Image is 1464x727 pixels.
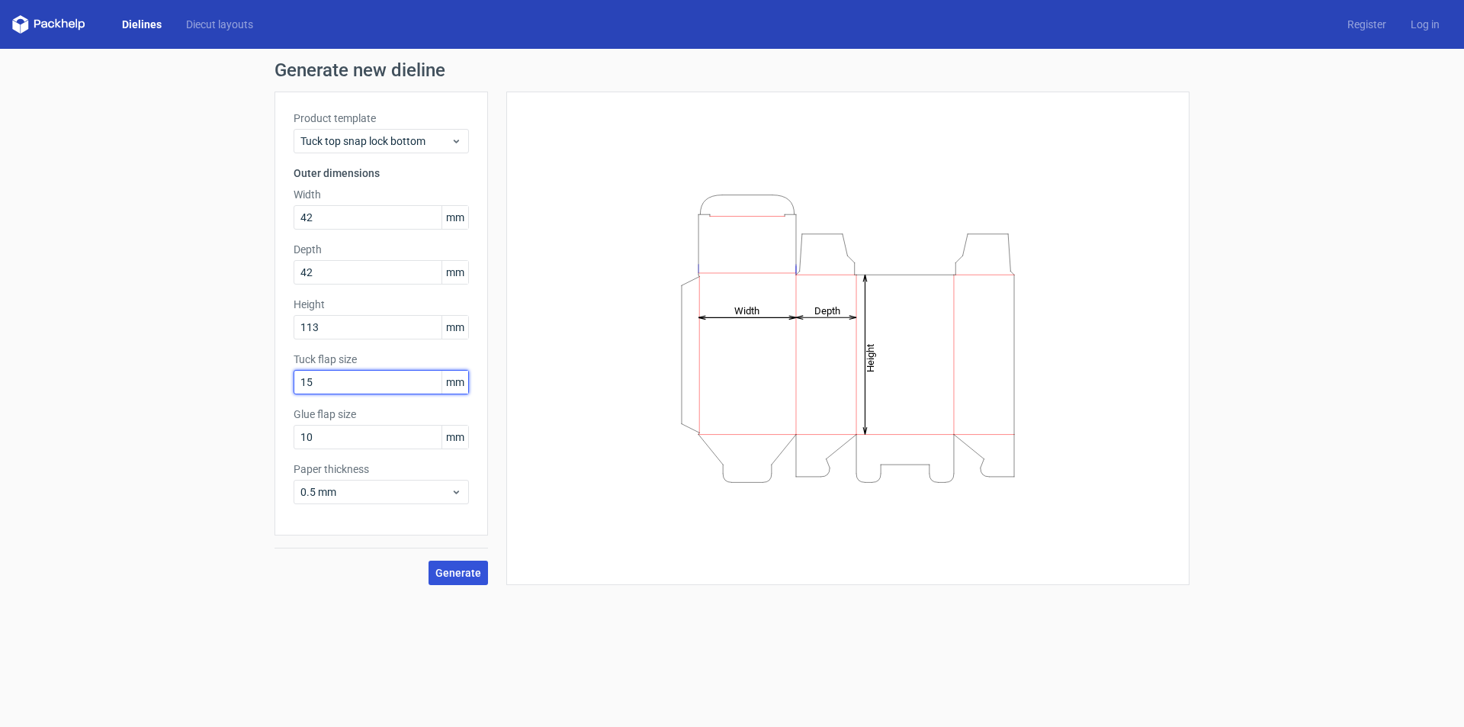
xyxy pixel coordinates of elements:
a: Log in [1398,17,1452,32]
a: Diecut layouts [174,17,265,32]
h3: Outer dimensions [294,166,469,181]
span: mm [441,206,468,229]
tspan: Depth [814,304,840,316]
button: Generate [429,561,488,585]
span: Tuck top snap lock bottom [300,133,451,149]
label: Product template [294,111,469,126]
a: Register [1335,17,1398,32]
h1: Generate new dieline [274,61,1189,79]
label: Depth [294,242,469,257]
a: Dielines [110,17,174,32]
label: Tuck flap size [294,352,469,367]
label: Height [294,297,469,312]
tspan: Height [865,343,876,372]
tspan: Width [734,304,759,316]
span: 0.5 mm [300,484,451,500]
label: Paper thickness [294,462,469,477]
span: mm [441,316,468,339]
span: mm [441,261,468,284]
label: Glue flap size [294,407,469,422]
label: Width [294,187,469,202]
span: Generate [435,568,481,578]
span: mm [441,426,468,449]
span: mm [441,371,468,394]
